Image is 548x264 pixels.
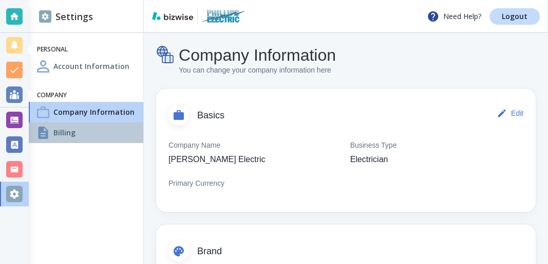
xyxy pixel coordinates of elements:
img: Phillips Electric [202,8,246,25]
a: Account InformationAccount Information [29,56,143,77]
h6: Company [37,91,135,100]
h4: Company Information [179,45,336,65]
button: Edit [495,103,527,124]
p: Logout [502,13,527,20]
p: Need Help? [427,10,481,23]
p: Business Type [350,140,397,151]
img: DashboardSidebarSettings.svg [39,10,51,23]
a: BillingBilling [29,122,143,143]
a: Company InformationCompany Information [29,102,143,122]
a: Logout [489,8,540,25]
p: [PERSON_NAME] Electric [168,153,265,166]
h4: Company Information [53,107,135,117]
span: Brand [197,246,523,257]
p: Primary Currency [168,178,224,189]
h4: Account Information [53,61,129,72]
h4: Billing [53,127,75,138]
h6: Personal [37,45,135,54]
p: Company Name [168,140,220,151]
p: Electrician [350,153,388,166]
img: bizwise [152,12,193,20]
h2: Settings [39,10,93,24]
img: Company Information [156,45,175,65]
span: Basics [197,110,495,121]
p: You can change your company information here [179,65,336,76]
